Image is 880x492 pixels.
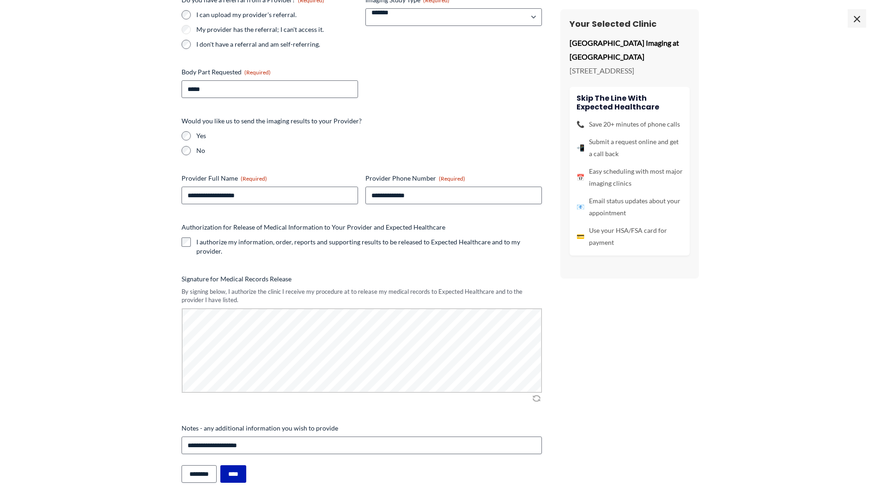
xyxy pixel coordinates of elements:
[182,67,358,77] label: Body Part Requested
[570,36,690,63] p: [GEOGRAPHIC_DATA] Imaging at [GEOGRAPHIC_DATA]
[577,136,683,160] li: Submit a request online and get a call back
[577,165,683,189] li: Easy scheduling with most major imaging clinics
[241,175,267,182] span: (Required)
[196,131,542,140] label: Yes
[182,287,542,304] div: By signing below, I authorize the clinic I receive my procedure at to release my medical records ...
[577,142,584,154] span: 📲
[365,174,542,183] label: Provider Phone Number
[577,195,683,219] li: Email status updates about your appointment
[577,225,683,249] li: Use your HSA/FSA card for payment
[196,237,542,256] label: I authorize my information, order, reports and supporting results to be released to Expected Heal...
[531,394,542,403] img: Clear Signature
[570,64,690,78] p: [STREET_ADDRESS]
[439,175,465,182] span: (Required)
[577,171,584,183] span: 📅
[182,424,542,433] label: Notes - any additional information you wish to provide
[244,69,271,76] span: (Required)
[182,116,362,126] legend: Would you like us to send the imaging results to your Provider?
[570,18,690,29] h3: Your Selected Clinic
[577,94,683,111] h4: Skip the line with Expected Healthcare
[577,201,584,213] span: 📧
[577,118,683,130] li: Save 20+ minutes of phone calls
[196,10,358,19] label: I can upload my provider's referral.
[196,25,358,34] label: My provider has the referral; I can't access it.
[848,9,866,28] span: ×
[196,146,542,155] label: No
[182,274,542,284] label: Signature for Medical Records Release
[577,118,584,130] span: 📞
[196,40,358,49] label: I don't have a referral and am self-referring.
[182,174,358,183] label: Provider Full Name
[577,231,584,243] span: 💳
[182,223,445,232] legend: Authorization for Release of Medical Information to Your Provider and Expected Healthcare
